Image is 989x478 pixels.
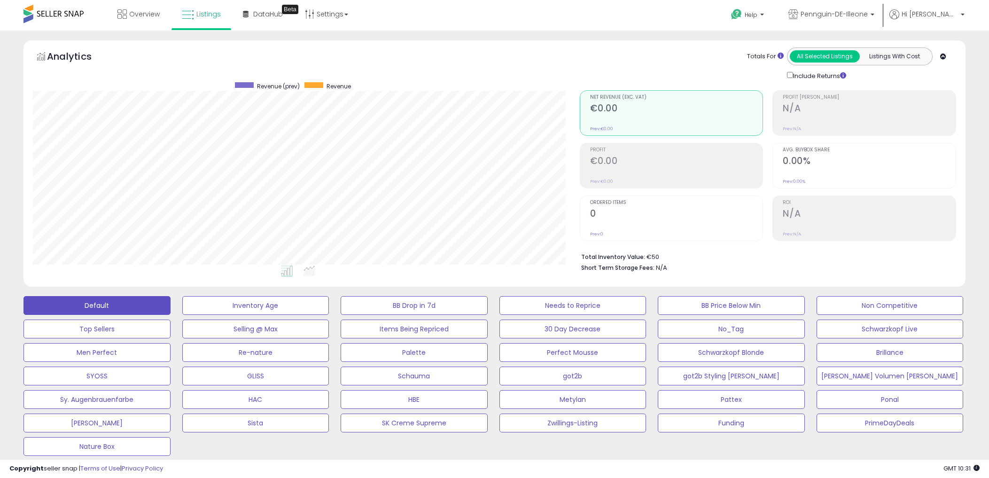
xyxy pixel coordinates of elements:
[783,95,956,100] span: Profit [PERSON_NAME]
[590,231,603,237] small: Prev: 0
[182,343,329,362] button: Re-nature
[724,1,773,31] a: Help
[196,9,221,19] span: Listings
[182,320,329,338] button: Selling @ Max
[341,296,488,315] button: BB Drop in 7d
[783,148,956,153] span: Avg. Buybox Share
[747,52,784,61] div: Totals For
[817,367,964,385] button: [PERSON_NAME] Volumen [PERSON_NAME]
[182,390,329,409] button: HAC
[783,208,956,221] h2: N/A
[341,320,488,338] button: Items Being Repriced
[122,464,163,473] a: Privacy Policy
[590,103,763,116] h2: €0.00
[499,390,646,409] button: Metylan
[499,343,646,362] button: Perfect Mousse
[783,179,805,184] small: Prev: 0.00%
[731,8,742,20] i: Get Help
[499,320,646,338] button: 30 Day Decrease
[658,320,805,338] button: No_Tag
[658,296,805,315] button: BB Price Below Min
[80,464,120,473] a: Terms of Use
[590,148,763,153] span: Profit
[817,343,964,362] button: Brillance
[590,208,763,221] h2: 0
[499,296,646,315] button: Needs to Reprice
[23,367,171,385] button: SYOSS
[658,390,805,409] button: Pattex
[783,103,956,116] h2: N/A
[656,263,667,272] span: N/A
[581,264,654,272] b: Short Term Storage Fees:
[47,50,110,65] h5: Analytics
[9,464,44,473] strong: Copyright
[801,9,868,19] span: Pennguin-DE-Illeone
[859,50,929,63] button: Listings With Cost
[341,367,488,385] button: Schauma
[590,200,763,205] span: Ordered Items
[341,343,488,362] button: Palette
[783,126,801,132] small: Prev: N/A
[129,9,160,19] span: Overview
[817,320,964,338] button: Schwarzkopf Live
[581,251,949,262] li: €50
[745,11,757,19] span: Help
[23,414,171,432] button: [PERSON_NAME]
[9,464,163,473] div: seller snap | |
[783,200,956,205] span: ROI
[23,343,171,362] button: Men Perfect
[889,9,965,31] a: Hi [PERSON_NAME]
[253,9,283,19] span: DataHub
[943,464,980,473] span: 2025-10-6 10:31 GMT
[590,95,763,100] span: Net Revenue (Exc. VAT)
[282,5,298,14] div: Tooltip anchor
[902,9,958,19] span: Hi [PERSON_NAME]
[783,231,801,237] small: Prev: N/A
[783,156,956,168] h2: 0.00%
[499,367,646,385] button: got2b
[590,126,613,132] small: Prev: €0.00
[817,390,964,409] button: Ponal
[581,253,645,261] b: Total Inventory Value:
[658,343,805,362] button: Schwarzkopf Blonde
[23,437,171,456] button: Nature Box
[590,179,613,184] small: Prev: €0.00
[23,390,171,409] button: Sy. Augenbrauenfarbe
[182,414,329,432] button: Sista
[658,414,805,432] button: Funding
[341,390,488,409] button: HBE
[23,296,171,315] button: Default
[658,367,805,385] button: got2b Styling [PERSON_NAME]
[590,156,763,168] h2: €0.00
[780,70,857,81] div: Include Returns
[182,367,329,385] button: GLISS
[817,414,964,432] button: PrimeDayDeals
[817,296,964,315] button: Non Competitive
[23,320,171,338] button: Top Sellers
[790,50,860,63] button: All Selected Listings
[341,414,488,432] button: SK Creme Supreme
[327,82,351,90] span: Revenue
[499,414,646,432] button: Zwillings-Listing
[182,296,329,315] button: Inventory Age
[257,82,300,90] span: Revenue (prev)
